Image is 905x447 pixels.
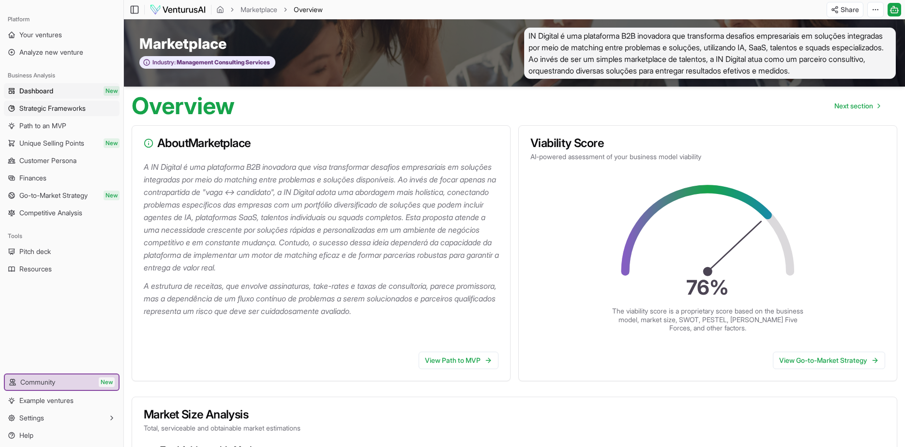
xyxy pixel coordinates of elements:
span: Next section [834,101,873,111]
span: Community [20,377,55,387]
h3: Viability Score [530,137,885,149]
a: Competitive Analysis [4,205,120,221]
span: New [104,138,120,148]
text: 76 % [687,275,729,299]
span: Settings [19,413,44,423]
span: Go-to-Market Strategy [19,191,88,200]
span: Finances [19,173,46,183]
button: Industry:Management Consulting Services [139,56,275,69]
a: Pitch deck [4,244,120,259]
a: Resources [4,261,120,277]
span: Marketplace [139,35,226,52]
nav: pagination [827,96,888,116]
span: Example ventures [19,396,74,405]
span: Strategic Frameworks [19,104,86,113]
span: Unique Selling Points [19,138,84,148]
button: Settings [4,410,120,426]
img: logo [150,4,206,15]
a: Go-to-Market StrategyNew [4,188,120,203]
span: Management Consulting Services [176,59,270,66]
span: New [99,377,115,387]
a: Finances [4,170,120,186]
p: A IN Digital é uma plataforma B2B inovadora que visa transformar desafios empresariais em soluçõe... [144,161,502,274]
a: Path to an MVP [4,118,120,134]
span: Industry: [152,59,176,66]
span: Help [19,431,33,440]
a: Help [4,428,120,443]
div: Platform [4,12,120,27]
span: Your ventures [19,30,62,40]
span: IN Digital é uma plataforma B2B inovadora que transforma desafios empresariais em soluções integr... [524,28,896,79]
span: New [104,86,120,96]
nav: breadcrumb [216,5,323,15]
p: AI-powered assessment of your business model viability [530,152,885,162]
p: The viability score is a proprietary score based on the business model, market size, SWOT, PESTEL... [611,307,805,332]
a: Customer Persona [4,153,120,168]
a: View Go-to-Market Strategy [773,352,885,369]
h1: Overview [132,94,235,118]
span: Dashboard [19,86,53,96]
a: Strategic Frameworks [4,101,120,116]
a: View Path to MVP [419,352,498,369]
h3: Market Size Analysis [144,409,885,420]
button: Share [827,2,863,17]
span: Path to an MVP [19,121,66,131]
a: Analyze new venture [4,45,120,60]
span: New [104,191,120,200]
span: Pitch deck [19,247,51,256]
a: Example ventures [4,393,120,408]
p: Total, serviceable and obtainable market estimations [144,423,885,433]
span: Overview [294,5,323,15]
span: Share [841,5,859,15]
a: Go to next page [827,96,888,116]
div: Business Analysis [4,68,120,83]
p: A estrutura de receitas, que envolve assinaturas, take-rates e taxas de consultoria, parece promi... [144,280,502,317]
a: Your ventures [4,27,120,43]
span: Resources [19,264,52,274]
a: CommunityNew [5,374,119,390]
a: Unique Selling PointsNew [4,135,120,151]
a: DashboardNew [4,83,120,99]
span: Competitive Analysis [19,208,82,218]
span: Customer Persona [19,156,76,165]
h3: About Marketplace [144,137,498,149]
a: Marketplace [241,5,277,15]
span: Analyze new venture [19,47,83,57]
div: Tools [4,228,120,244]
